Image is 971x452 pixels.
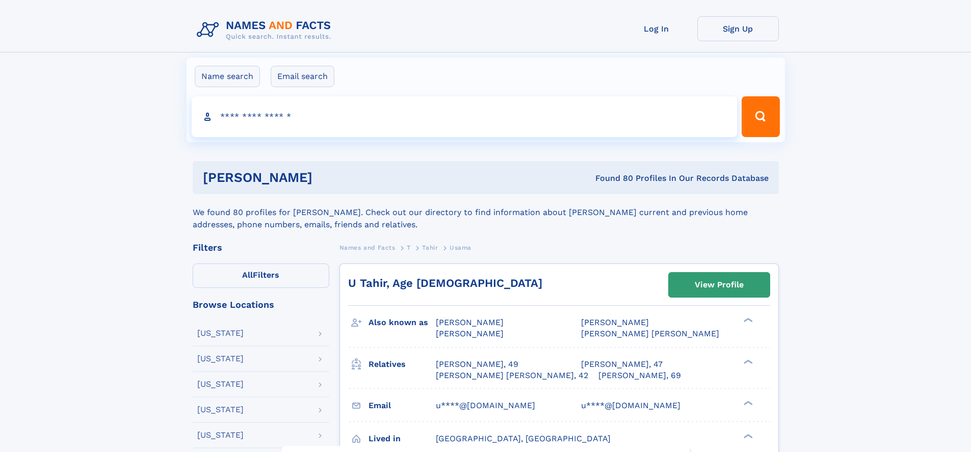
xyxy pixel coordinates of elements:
span: [PERSON_NAME] [PERSON_NAME] [581,329,719,338]
div: [US_STATE] [197,329,244,337]
div: ❯ [741,400,753,406]
div: [US_STATE] [197,380,244,388]
h3: Lived in [369,430,436,447]
span: Tahir [422,244,438,251]
div: [US_STATE] [197,431,244,439]
span: All [242,270,253,280]
input: search input [192,96,738,137]
a: Tahir [422,241,438,254]
button: Search Button [742,96,779,137]
div: ❯ [741,358,753,365]
a: View Profile [669,273,770,297]
a: [PERSON_NAME] [PERSON_NAME], 42 [436,370,588,381]
a: [PERSON_NAME], 47 [581,359,663,370]
a: [PERSON_NAME], 69 [598,370,681,381]
a: [PERSON_NAME], 49 [436,359,518,370]
label: Email search [271,66,334,87]
span: [PERSON_NAME] [581,317,649,327]
div: View Profile [695,273,744,297]
label: Filters [193,263,329,288]
div: Browse Locations [193,300,329,309]
a: Log In [616,16,697,41]
div: [US_STATE] [197,355,244,363]
span: Usama [450,244,471,251]
a: Names and Facts [339,241,396,254]
div: Filters [193,243,329,252]
h3: Also known as [369,314,436,331]
div: ❯ [741,433,753,439]
span: [PERSON_NAME] [436,329,504,338]
img: Logo Names and Facts [193,16,339,44]
a: U Tahir, Age [DEMOGRAPHIC_DATA] [348,277,542,289]
div: We found 80 profiles for [PERSON_NAME]. Check out our directory to find information about [PERSON... [193,194,779,231]
a: Sign Up [697,16,779,41]
h1: [PERSON_NAME] [203,171,454,184]
span: [GEOGRAPHIC_DATA], [GEOGRAPHIC_DATA] [436,434,611,443]
div: [US_STATE] [197,406,244,414]
a: T [407,241,411,254]
span: [PERSON_NAME] [436,317,504,327]
h3: Email [369,397,436,414]
h3: Relatives [369,356,436,373]
div: Found 80 Profiles In Our Records Database [454,173,769,184]
div: ❯ [741,317,753,324]
label: Name search [195,66,260,87]
span: T [407,244,411,251]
